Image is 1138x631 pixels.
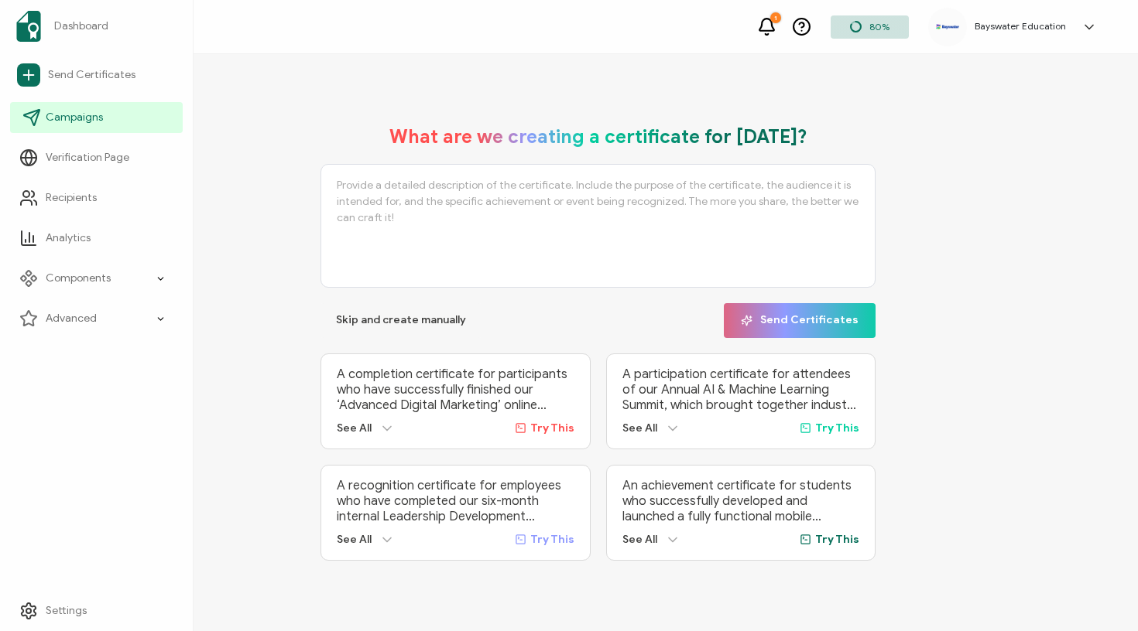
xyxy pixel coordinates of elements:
[10,223,183,254] a: Analytics
[337,367,574,413] p: A completion certificate for participants who have successfully finished our ‘Advanced Digital Ma...
[815,533,859,546] span: Try This
[10,5,183,48] a: Dashboard
[46,311,97,326] span: Advanced
[10,182,183,213] a: Recipients
[46,150,129,165] span: Verification Page
[46,603,87,619] span: Settings
[741,315,859,326] span: Send Certificates
[622,367,860,413] p: A participation certificate for attendees of our Annual AI & Machine Learning Summit, which broug...
[530,421,574,435] span: Try This
[622,478,860,524] p: An achievement certificate for students who successfully developed and launched a fully functiona...
[724,303,876,338] button: Send Certificates
[770,12,781,23] div: 1
[815,421,859,435] span: Try This
[337,478,574,524] p: A recognition certificate for employees who have completed our six-month internal Leadership Deve...
[46,190,97,206] span: Recipients
[320,303,482,338] button: Skip and create manually
[622,533,657,546] span: See All
[10,102,183,133] a: Campaigns
[622,421,657,435] span: See All
[975,21,1066,32] h5: Bayswater Education
[46,271,111,286] span: Components
[530,533,574,546] span: Try This
[46,230,91,246] span: Analytics
[337,533,372,546] span: See All
[389,125,807,148] h1: What are we creating a certificate for [DATE]?
[336,315,466,326] span: Skip and create manually
[10,57,183,93] a: Send Certificates
[337,421,372,435] span: See All
[48,67,135,83] span: Send Certificates
[936,24,959,29] img: e421b917-46e4-4ebc-81ec-125abdc7015c.png
[869,21,889,32] span: 80%
[54,19,108,34] span: Dashboard
[46,110,103,125] span: Campaigns
[16,11,41,42] img: sertifier-logomark-colored.svg
[10,595,183,626] a: Settings
[10,142,183,173] a: Verification Page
